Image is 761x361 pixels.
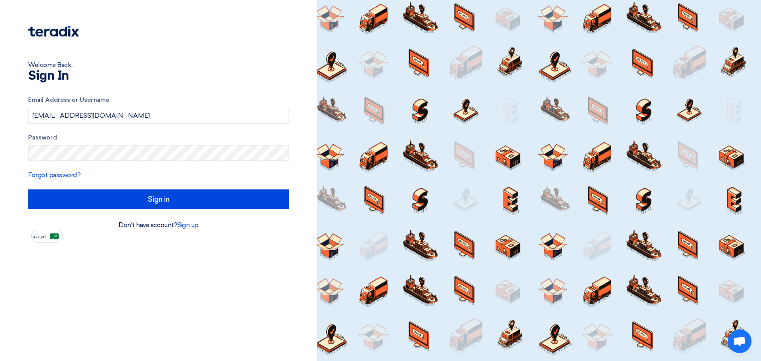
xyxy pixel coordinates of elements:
img: Teradix logo [28,26,79,37]
input: Sign in [28,189,289,209]
img: ar-AR.png [50,233,59,239]
div: Welcome Back ... [28,60,289,70]
h1: Sign In [28,70,289,82]
label: Password [28,133,289,142]
a: Sign up [177,221,199,229]
label: Email Address or Username [28,96,289,105]
input: Enter your business email or username [28,108,289,124]
button: العربية [31,230,63,243]
a: Forgot password? [28,171,80,179]
span: العربية [33,234,48,239]
a: دردشة مفتوحة [728,329,751,353]
div: Don't have account? [28,220,289,230]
